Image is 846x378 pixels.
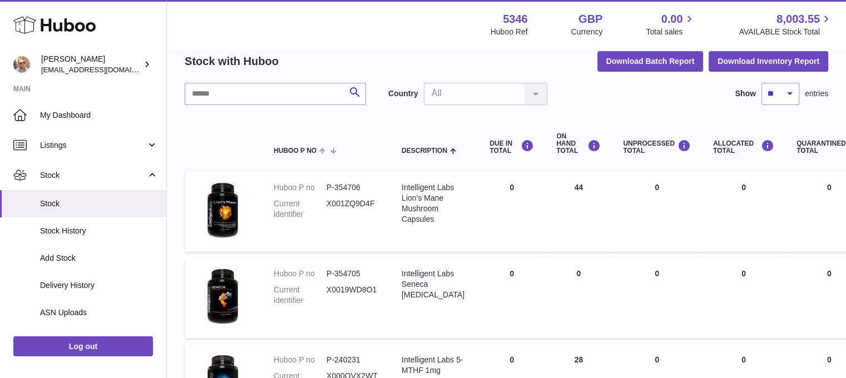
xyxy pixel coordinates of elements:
[326,355,379,365] dd: P-240231
[40,170,146,181] span: Stock
[41,54,141,75] div: [PERSON_NAME]
[713,140,774,155] div: ALLOCATED Total
[739,12,833,37] a: 8,003.55 AVAILABLE Stock Total
[503,12,528,27] strong: 5346
[274,268,326,279] dt: Huboo P no
[735,88,756,99] label: Show
[578,12,602,27] strong: GBP
[40,110,158,121] span: My Dashboard
[274,355,326,365] dt: Huboo P no
[40,307,158,318] span: ASN Uploads
[13,336,153,356] a: Log out
[827,355,832,364] span: 0
[13,56,30,73] img: support@radoneltd.co.uk
[196,182,251,238] img: product image
[489,140,534,155] div: DUE IN TOTAL
[646,27,695,37] span: Total sales
[571,27,603,37] div: Currency
[185,54,279,69] h2: Stock with Huboo
[41,65,164,74] span: [EMAIL_ADDRESS][DOMAIN_NAME]
[646,12,695,37] a: 0.00 Total sales
[402,268,467,300] div: Intelligent Labs Seneca [MEDICAL_DATA]
[597,51,704,71] button: Download Batch Report
[326,268,379,279] dd: P-354705
[402,182,467,225] div: Intelligent Labs Lion’s Mane Mushroom Capsules
[491,27,528,37] div: Huboo Ref
[274,285,326,306] dt: Current identifier
[196,268,251,324] img: product image
[40,280,158,291] span: Delivery History
[827,269,832,278] span: 0
[478,171,545,252] td: 0
[623,140,691,155] div: UNPROCESSED Total
[402,147,447,155] span: Description
[326,285,379,306] dd: X0019WD8O1
[776,12,820,27] span: 8,003.55
[478,257,545,338] td: 0
[827,183,832,192] span: 0
[709,51,828,71] button: Download Inventory Report
[805,88,828,99] span: entries
[545,257,612,338] td: 0
[40,198,158,209] span: Stock
[326,182,379,193] dd: P-354706
[545,171,612,252] td: 44
[612,171,702,252] td: 0
[274,182,326,193] dt: Huboo P no
[274,198,326,220] dt: Current identifier
[274,147,316,155] span: Huboo P no
[661,12,683,27] span: 0.00
[40,226,158,236] span: Stock History
[326,198,379,220] dd: X001ZQ9D4F
[388,88,418,99] label: Country
[40,140,146,151] span: Listings
[612,257,702,338] td: 0
[702,171,785,252] td: 0
[40,253,158,263] span: Add Stock
[702,257,785,338] td: 0
[402,355,467,376] div: Intelligent Labs 5-MTHF 1mg
[556,133,601,155] div: ON HAND Total
[739,27,833,37] span: AVAILABLE Stock Total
